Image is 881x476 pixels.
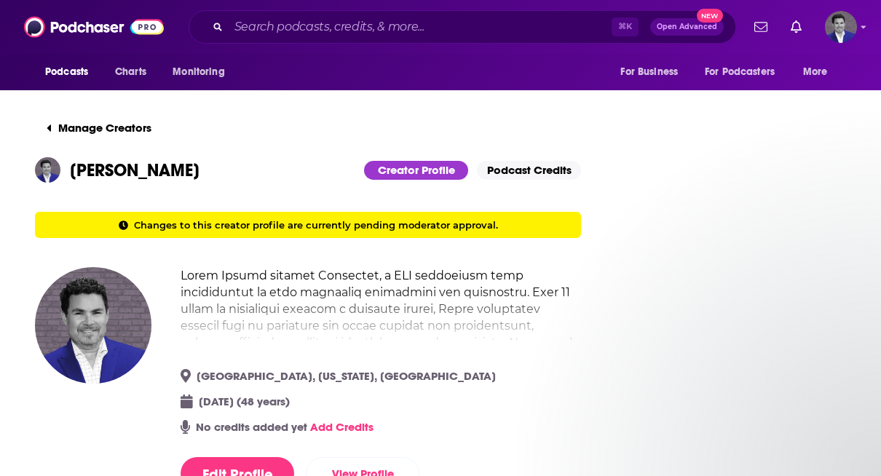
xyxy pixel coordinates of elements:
a: Show notifications dropdown [785,15,807,39]
a: Charts [106,58,155,86]
div: [GEOGRAPHIC_DATA], [US_STATE], [GEOGRAPHIC_DATA] [197,369,496,383]
span: Changes to this creator profile are currently pending moderator approval. [134,219,498,231]
span: No credits added yet [196,420,374,434]
button: Manage Creators [35,114,163,143]
img: User Profile [825,11,857,43]
span: For Podcasters [705,62,775,82]
a: Add Credits [310,420,374,434]
span: Open Advanced [657,23,717,31]
span: New [697,9,723,23]
h1: [PERSON_NAME] [70,159,199,181]
a: Podcast Credits [477,161,581,180]
span: Logged in as JasonKramer_TheCRMguy [825,11,857,43]
span: ⌘ K [612,17,639,36]
span: Podcasts [45,62,88,82]
button: open menu [695,58,796,86]
img: Podchaser - Follow, Share and Rate Podcasts [24,13,164,41]
button: open menu [162,58,243,86]
span: Monitoring [173,62,224,82]
button: open menu [610,58,696,86]
span: More [803,62,828,82]
span: For Business [620,62,678,82]
span: Charts [115,62,146,82]
img: Jason Kramer [35,267,151,384]
button: [PERSON_NAME] [35,157,199,183]
button: open menu [35,58,107,86]
button: Show profile menu [825,11,857,43]
a: Manage Creators [35,114,163,157]
input: Search podcasts, credits, & more... [229,15,612,39]
div: [DATE] (48 years) [199,394,290,408]
button: open menu [793,58,846,86]
a: Show notifications dropdown [748,15,773,39]
div: Search podcasts, credits, & more... [189,10,736,44]
button: Open AdvancedNew [650,18,724,36]
button: Creator Profile [364,161,468,180]
img: Jason Kramer [35,157,60,183]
